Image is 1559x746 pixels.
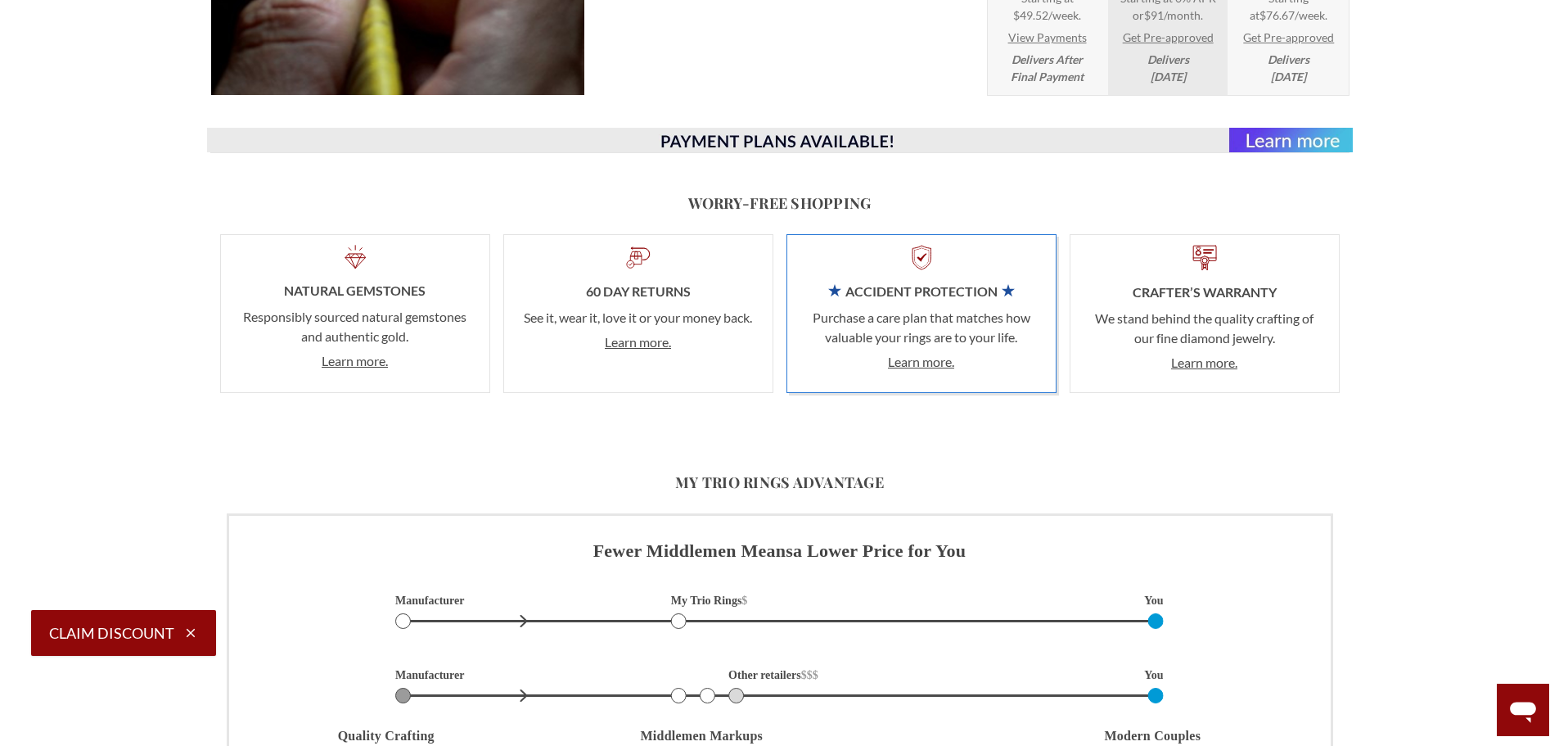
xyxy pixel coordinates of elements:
a: Learn more. [888,354,954,369]
text: You [1144,595,1164,607]
a: View Payments [1008,29,1087,46]
a: Learn more. [605,334,671,350]
tspan: $$$ [801,669,818,681]
h4: Natural Gemstones [241,284,470,297]
a: Get Pre-approved [1123,29,1214,46]
em: Delivers After Final Payment [1011,51,1084,85]
span: [DATE] [1271,70,1306,84]
span: [DATE] [1151,70,1186,84]
h4: 60 Day Returns [524,285,753,298]
span: $76.67/week [1259,8,1325,22]
a: Learn more. [1171,355,1237,370]
span: Accident Protection [845,283,998,299]
h6: Quality crafting [239,730,534,743]
p: We stand behind the quality crafting of our fine diamond jewelry. [1090,309,1319,373]
em: Delivers [1147,51,1189,85]
button: Claim Discount [31,610,216,656]
text: My Trio Rings [671,595,854,607]
span: $91 [1144,8,1164,22]
p: Purchase a care plan that matches how valuable your rings are to your life. [807,308,1036,372]
a: Learn more. [322,353,388,368]
p: See it, wear it, love it or your money back. [524,308,753,352]
h3: My Trio Rings Advantage [210,472,1349,494]
text: You [1144,669,1164,681]
h6: Middlemen markups [554,730,849,743]
text: Manufacturer [395,595,465,607]
h4: Fewer Middlemen Means a Lower Price for You [247,542,1313,560]
h3: Worry-Free Shopping [210,192,1349,215]
em: Delivers [1268,51,1309,85]
h4: Crafter’s Warranty [1090,286,1319,299]
h6: Modern couples [1005,730,1300,743]
p: Responsibly sourced natural gemstones and authentic gold. [241,307,470,371]
text: Manufacturer [395,669,465,681]
text: Other retailers [728,669,924,681]
a: Get Pre-approved [1243,29,1334,46]
tspan: $ [742,595,748,607]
